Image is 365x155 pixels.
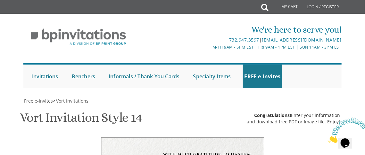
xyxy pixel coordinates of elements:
[262,37,342,43] a: [EMAIL_ADDRESS][DOMAIN_NAME]
[55,98,88,104] a: Vort Invitations
[56,98,88,104] span: Vort Invitations
[268,1,302,13] a: My Cart
[24,98,53,104] span: Free e-Invites
[229,37,259,43] a: 732.947.3597
[325,115,365,145] iframe: chat widget
[243,65,282,88] a: FREE e-Invites
[107,65,181,88] a: Informals / Thank You Cards
[130,23,342,36] div: We're here to serve you!
[53,98,88,104] span: >
[247,112,340,119] div: Enter your information
[20,111,142,129] h1: Vort Invitation Style 14
[3,3,42,28] img: Chat attention grabber
[23,24,133,50] img: BP Invitation Loft
[23,98,53,104] a: Free e-Invites
[70,65,97,88] a: Benchers
[130,44,342,50] div: M-Th 9am - 5pm EST | Fri 9am - 1pm EST | Sun 11am - 3pm EST
[192,65,233,88] a: Specialty Items
[30,65,60,88] a: Invitations
[254,112,291,118] span: Congratulations!
[130,36,342,44] div: |
[247,119,340,125] div: and download free PDF or Image file. Enjoy!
